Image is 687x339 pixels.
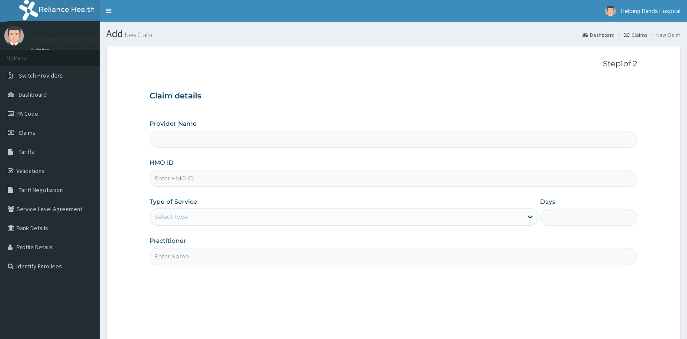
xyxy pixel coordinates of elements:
[123,32,152,38] small: New Claim
[30,47,51,53] a: Online
[621,7,680,15] span: Helping Hands Hospital
[19,129,36,137] span: Claims
[540,197,555,206] label: Days
[150,236,186,245] label: Practitioner
[583,31,615,39] a: Dashboard
[19,72,63,79] span: Switch Providers
[624,31,647,39] a: Claims
[150,248,637,265] input: Enter Name
[648,31,680,39] li: New Claim
[150,59,637,69] p: Step 1 of 2
[19,91,47,98] span: Dashboard
[150,170,637,187] input: Enter HMO ID
[150,197,197,206] label: Type of Service
[4,26,24,46] img: User Image
[150,91,637,101] h3: Claim details
[106,28,680,39] h1: Add
[30,35,110,43] p: Helping Hands Hospital
[150,119,197,128] label: Provider Name
[154,212,188,221] div: Select type
[605,6,616,16] img: User Image
[19,186,63,194] span: Tariff Negotiation
[19,148,34,156] span: Tariffs
[150,158,174,167] label: HMO ID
